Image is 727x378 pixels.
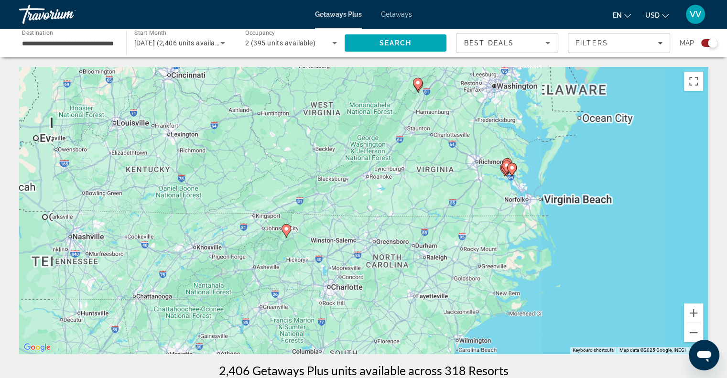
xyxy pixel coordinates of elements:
span: Occupancy [245,30,275,36]
h1: 2,406 Getaways Plus units available across 318 Resorts [219,363,509,378]
span: Best Deals [464,39,514,47]
input: Select destination [22,38,114,49]
span: [DATE] (2,406 units available) [134,39,227,47]
img: Google [22,341,53,354]
span: Map [680,36,694,50]
button: Zoom in [684,303,703,323]
button: Toggle fullscreen view [684,72,703,91]
a: Open this area in Google Maps (opens a new window) [22,341,53,354]
button: User Menu [683,4,708,24]
a: Travorium [19,2,115,27]
button: Keyboard shortcuts [573,347,614,354]
span: VV [690,10,701,19]
button: Search [345,34,447,52]
span: Filters [575,39,608,47]
span: 2 (395 units available) [245,39,315,47]
button: Zoom out [684,323,703,342]
mat-select: Sort by [464,37,550,49]
span: USD [645,11,660,19]
button: Change currency [645,8,669,22]
span: Map data ©2025 Google, INEGI [619,347,686,353]
button: Filters [568,33,670,53]
span: Start Month [134,30,166,36]
iframe: Button to launch messaging window [689,340,719,370]
a: Getaways Plus [315,11,362,18]
button: Change language [613,8,631,22]
a: Getaways [381,11,412,18]
span: en [613,11,622,19]
span: Search [379,39,412,47]
span: Destination [22,29,53,36]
